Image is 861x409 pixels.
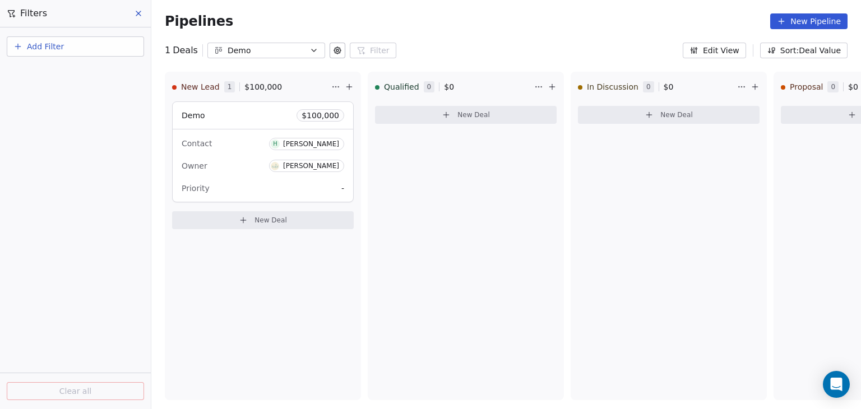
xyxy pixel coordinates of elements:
[181,81,220,92] span: New Lead
[683,43,746,58] button: Edit View
[350,43,396,58] button: Filter
[182,184,210,193] span: Priority
[424,81,435,92] span: 0
[790,81,823,92] span: Proposal
[244,81,282,92] span: $ 100,000
[457,110,490,119] span: New Deal
[760,43,848,58] button: Sort: Deal Value
[182,139,212,148] span: Contact
[643,81,654,92] span: 0
[578,106,760,124] button: New Deal
[273,140,277,148] div: H
[848,81,858,92] span: $ 0
[59,385,91,397] span: Clear all
[172,101,354,202] div: Demo$100,000ContactH[PERSON_NAME]OwnerH[PERSON_NAME]Priority-
[283,162,339,170] div: [PERSON_NAME]
[228,45,305,57] div: Demo
[827,81,839,92] span: 0
[254,216,287,225] span: New Deal
[172,211,354,229] button: New Deal
[375,72,532,101] div: Qualified0$0
[302,110,339,121] span: $ 100,000
[7,382,144,400] button: Clear all
[182,111,205,120] span: Demo
[341,183,344,194] span: -
[444,81,454,92] span: $ 0
[375,106,557,124] button: New Deal
[182,161,207,170] span: Owner
[587,81,638,92] span: In Discussion
[27,41,64,53] span: Add Filter
[20,7,47,20] span: Filters
[224,81,235,92] span: 1
[578,72,735,101] div: In Discussion0$0
[172,72,329,101] div: New Lead1$100,000
[165,44,198,57] div: 1
[283,140,339,148] div: [PERSON_NAME]
[173,44,198,57] span: Deals
[770,13,848,29] button: New Pipeline
[271,162,279,170] img: H
[664,81,674,92] span: $ 0
[660,110,693,119] span: New Deal
[823,371,850,398] div: Open Intercom Messenger
[384,81,419,92] span: Qualified
[165,13,233,29] span: Pipelines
